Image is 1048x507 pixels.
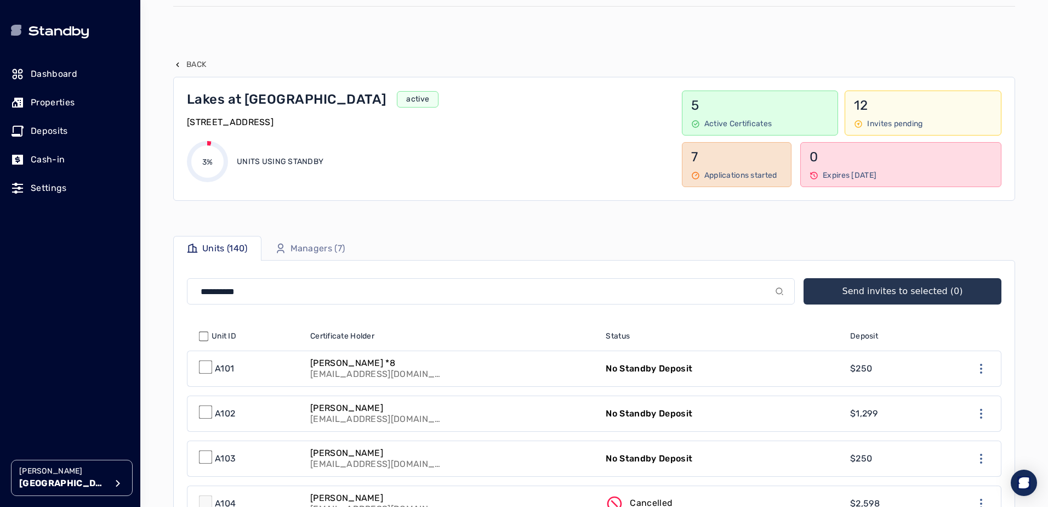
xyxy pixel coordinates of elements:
[823,170,876,181] p: Expires [DATE]
[310,358,442,369] p: [PERSON_NAME] *8
[11,176,129,200] a: Settings
[599,396,844,431] a: No Standby Deposit
[304,441,599,476] a: [PERSON_NAME][EMAIL_ADDRESS][DOMAIN_NAME]
[19,466,107,477] p: [PERSON_NAME]
[173,236,261,261] a: Units (140)
[606,407,692,420] p: No Standby Deposit
[215,407,235,420] p: A102
[187,441,304,476] a: A103
[187,396,304,431] a: A102
[599,441,844,476] a: No Standby Deposit
[291,242,345,255] p: Managers (7)
[31,153,65,166] p: Cash-in
[31,67,77,81] p: Dashboard
[599,351,844,386] a: No Standby Deposit
[844,351,933,386] a: $250
[202,157,213,168] p: 3%
[215,452,236,465] p: A103
[310,414,442,425] p: [EMAIL_ADDRESS][DOMAIN_NAME]
[606,362,692,375] p: No Standby Deposit
[187,351,304,386] a: A101
[850,452,872,465] p: $250
[691,97,829,114] p: 5
[310,403,442,414] p: [PERSON_NAME]
[406,94,429,105] p: active
[691,148,782,166] p: 7
[237,156,323,167] p: Units using Standby
[1011,470,1037,496] div: Open Intercom Messenger
[173,59,206,70] button: Back
[187,91,667,108] a: Lakes at [GEOGRAPHIC_DATA]active
[606,331,630,342] span: Status
[19,477,107,490] p: [GEOGRAPHIC_DATA]
[304,396,599,431] a: [PERSON_NAME][EMAIL_ADDRESS][DOMAIN_NAME]
[850,407,878,420] p: $1,299
[11,148,129,172] a: Cash-in
[11,460,133,496] button: [PERSON_NAME][GEOGRAPHIC_DATA]
[186,59,206,70] p: Back
[187,116,274,129] p: [STREET_ADDRESS]
[850,362,872,375] p: $250
[215,362,234,375] p: A101
[844,396,933,431] a: $1,299
[704,170,777,181] p: Applications started
[187,91,386,108] p: Lakes at [GEOGRAPHIC_DATA]
[867,119,922,129] p: Invites pending
[310,493,442,504] p: [PERSON_NAME]
[304,351,599,386] a: [PERSON_NAME] *8[EMAIL_ADDRESS][DOMAIN_NAME]
[11,91,129,115] a: Properties
[606,452,692,465] p: No Standby Deposit
[31,96,75,109] p: Properties
[310,448,442,459] p: [PERSON_NAME]
[31,125,68,138] p: Deposits
[310,369,442,380] p: [EMAIL_ADDRESS][DOMAIN_NAME]
[850,331,878,342] span: Deposit
[212,331,236,342] span: Unit ID
[310,459,442,470] p: [EMAIL_ADDRESS][DOMAIN_NAME]
[11,62,129,86] a: Dashboard
[11,119,129,143] a: Deposits
[844,441,933,476] a: $250
[310,331,374,342] span: Certificate Holder
[704,119,772,129] p: Active Certificates
[810,148,992,166] p: 0
[31,182,67,195] p: Settings
[854,97,992,114] p: 12
[202,242,248,255] p: Units (140)
[261,236,359,261] a: Managers (7)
